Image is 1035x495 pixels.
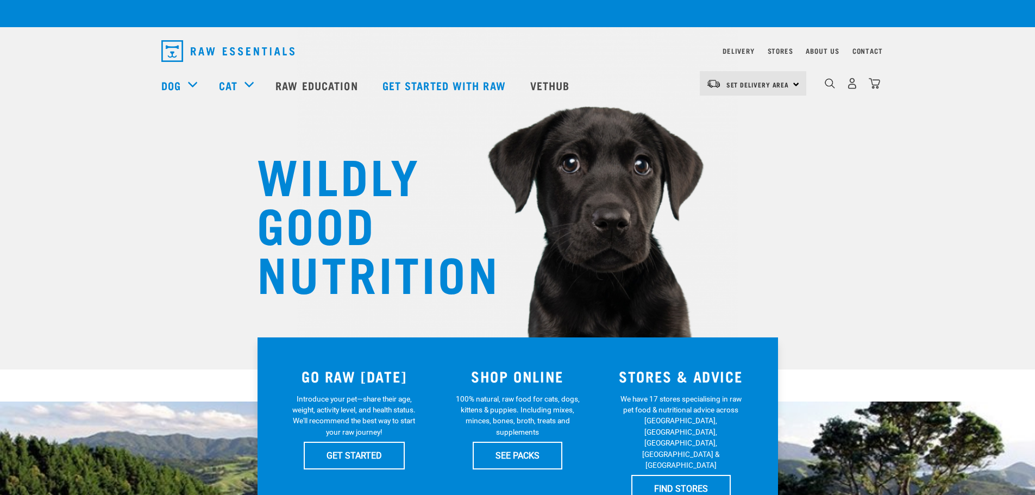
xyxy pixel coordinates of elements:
[519,64,584,107] a: Vethub
[153,36,883,66] nav: dropdown navigation
[473,442,562,469] a: SEE PACKS
[825,78,835,89] img: home-icon-1@2x.png
[372,64,519,107] a: Get started with Raw
[161,77,181,93] a: Dog
[606,368,756,385] h3: STORES & ADVICE
[257,149,474,296] h1: WILDLY GOOD NUTRITION
[454,393,581,438] p: 100% natural, raw food for cats, dogs, kittens & puppies. Including mixes, minces, bones, broth, ...
[723,49,754,53] a: Delivery
[279,368,430,385] h3: GO RAW [DATE]
[706,79,721,89] img: van-moving.png
[806,49,839,53] a: About Us
[161,40,294,62] img: Raw Essentials Logo
[726,83,789,86] span: Set Delivery Area
[617,393,745,471] p: We have 17 stores specialising in raw pet food & nutritional advice across [GEOGRAPHIC_DATA], [GE...
[304,442,405,469] a: GET STARTED
[442,368,593,385] h3: SHOP ONLINE
[265,64,371,107] a: Raw Education
[846,78,858,89] img: user.png
[869,78,880,89] img: home-icon@2x.png
[290,393,418,438] p: Introduce your pet—share their age, weight, activity level, and health status. We'll recommend th...
[219,77,237,93] a: Cat
[768,49,793,53] a: Stores
[852,49,883,53] a: Contact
